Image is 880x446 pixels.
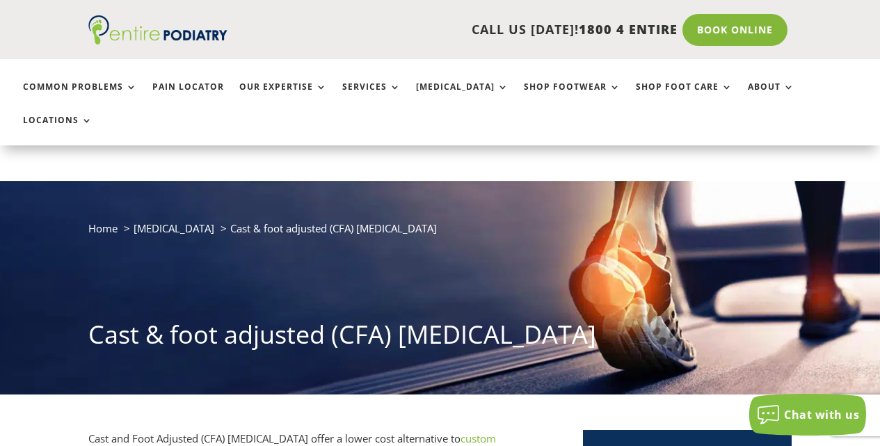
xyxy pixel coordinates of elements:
a: Entire Podiatry [88,33,227,47]
a: Pain Locator [152,82,224,112]
a: Services [342,82,401,112]
a: [MEDICAL_DATA] [134,221,214,235]
a: Our Expertise [239,82,327,112]
a: Common Problems [23,82,137,112]
a: Home [88,221,118,235]
span: Chat with us [784,407,859,422]
nav: breadcrumb [88,219,792,248]
h1: Cast & foot adjusted (CFA) [MEDICAL_DATA] [88,317,792,359]
a: Shop Footwear [524,82,621,112]
span: 1800 4 ENTIRE [579,21,678,38]
a: [MEDICAL_DATA] [416,82,509,112]
a: About [748,82,794,112]
a: Book Online [682,14,787,46]
span: Cast & foot adjusted (CFA) [MEDICAL_DATA] [230,221,437,235]
button: Chat with us [749,394,866,436]
a: Locations [23,116,93,145]
p: CALL US [DATE]! [246,21,678,39]
img: logo (1) [88,15,227,45]
a: Shop Foot Care [636,82,733,112]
